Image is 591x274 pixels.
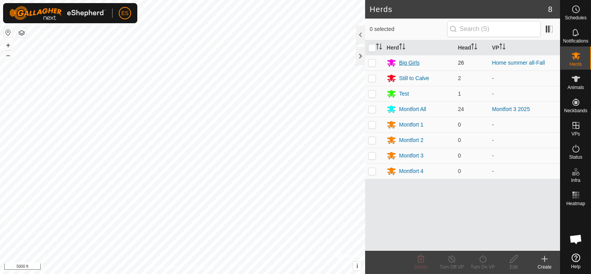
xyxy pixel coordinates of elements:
[399,152,424,160] div: Montfort 3
[152,264,181,271] a: Privacy Policy
[489,148,560,163] td: -
[499,45,506,51] p-sorticon: Activate to sort
[370,25,447,33] span: 0 selected
[489,86,560,101] td: -
[571,264,581,269] span: Help
[436,264,467,271] div: Turn Off VP
[376,45,382,51] p-sorticon: Activate to sort
[489,117,560,132] td: -
[569,62,582,67] span: Herds
[414,264,428,270] span: Delete
[3,28,13,37] button: Reset Map
[357,263,358,269] span: i
[489,163,560,179] td: -
[489,132,560,148] td: -
[458,60,464,66] span: 26
[458,91,461,97] span: 1
[3,41,13,50] button: +
[566,201,585,206] span: Heatmap
[498,264,529,271] div: Edit
[370,5,548,14] h2: Herds
[567,85,584,90] span: Animals
[447,21,541,37] input: Search (S)
[3,51,13,60] button: –
[384,40,455,55] th: Herd
[492,106,530,112] a: Montfort 3 2025
[458,168,461,174] span: 0
[17,28,26,38] button: Map Layers
[399,136,424,144] div: Montfort 2
[353,262,362,271] button: i
[571,132,580,136] span: VPs
[564,108,587,113] span: Neckbands
[458,137,461,143] span: 0
[489,40,560,55] th: VP
[563,39,588,43] span: Notifications
[399,121,424,129] div: Montfort 1
[467,264,498,271] div: Turn On VP
[529,264,560,271] div: Create
[492,60,545,66] a: Home summer all-Fall
[399,45,405,51] p-sorticon: Activate to sort
[569,155,582,159] span: Status
[399,105,426,113] div: Montfort All
[458,75,461,81] span: 2
[564,228,588,251] div: Open chat
[9,6,106,20] img: Gallagher Logo
[399,167,424,175] div: Montfort 4
[458,152,461,159] span: 0
[471,45,477,51] p-sorticon: Activate to sort
[565,15,586,20] span: Schedules
[399,90,409,98] div: Test
[548,3,552,15] span: 8
[190,264,213,271] a: Contact Us
[399,74,429,82] div: Still to Calve
[571,178,580,183] span: Infra
[121,9,129,17] span: ES
[399,59,420,67] div: Big Girls
[458,122,461,128] span: 0
[489,70,560,86] td: -
[455,40,489,55] th: Head
[458,106,464,112] span: 24
[560,250,591,272] a: Help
